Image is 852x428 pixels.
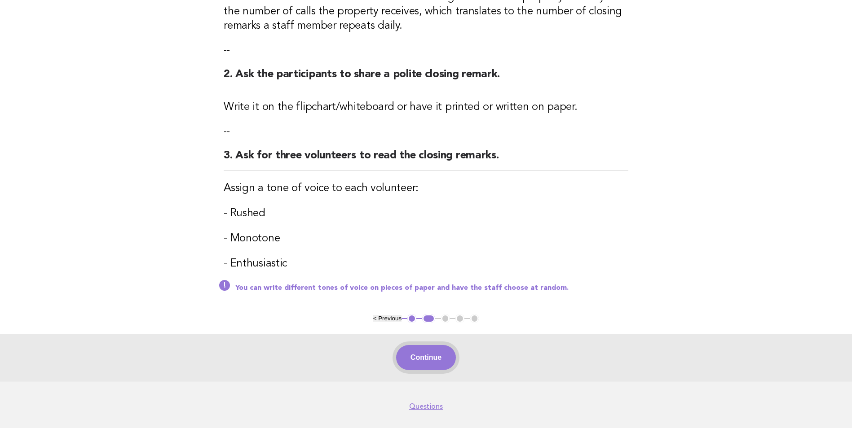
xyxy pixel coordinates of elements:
[224,125,628,138] p: --
[235,284,628,293] p: You can write different tones of voice on pieces of paper and have the staff choose at random.
[409,402,443,411] a: Questions
[396,345,456,370] button: Continue
[224,231,628,246] h3: - Monotone
[224,257,628,271] h3: - Enthusiastic
[422,314,435,323] button: 2
[224,44,628,57] p: --
[373,315,402,322] button: < Previous
[224,206,628,221] h3: - Rushed
[224,148,628,170] h2: 3. Ask for three volunteers to read the closing remarks.
[224,67,628,89] h2: 2. Ask the participants to share a polite closing remark.
[224,100,628,114] h3: Write it on the flipchart/whiteboard or have it printed or written on paper.
[407,314,416,323] button: 1
[224,181,628,196] h3: Assign a tone of voice to each volunteer:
